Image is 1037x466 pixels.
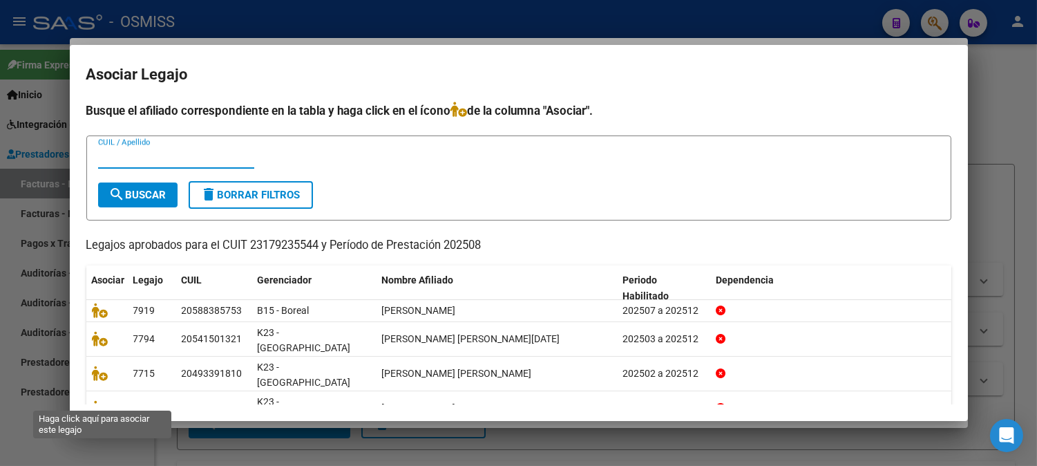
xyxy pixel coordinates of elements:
[377,265,618,311] datatable-header-cell: Nombre Afiliado
[133,274,164,286] span: Legajo
[622,274,669,301] span: Periodo Habilitado
[182,366,242,382] div: 20493391810
[382,305,456,316] span: QUEVEDO OYOLA THIAN EMIR
[109,189,167,201] span: Buscar
[182,303,242,319] div: 20588385753
[622,400,705,416] div: 202502 a 202512
[252,265,377,311] datatable-header-cell: Gerenciador
[622,303,705,319] div: 202507 a 202512
[258,396,351,423] span: K23 - [GEOGRAPHIC_DATA]
[92,274,125,286] span: Asociar
[710,265,951,311] datatable-header-cell: Dependencia
[86,62,951,88] h2: Asociar Legajo
[133,368,155,379] span: 7715
[86,237,951,254] p: Legajos aprobados para el CUIT 23179235544 y Período de Prestación 202508
[382,274,454,286] span: Nombre Afiliado
[258,362,351,389] span: K23 - [GEOGRAPHIC_DATA]
[182,331,242,347] div: 20541501321
[109,186,126,203] mat-icon: search
[622,331,705,347] div: 202503 a 202512
[382,402,456,413] span: MORALES MAXIMO WALTER
[716,274,774,286] span: Dependencia
[133,305,155,316] span: 7919
[189,181,313,209] button: Borrar Filtros
[182,400,242,416] div: 23520690549
[86,265,128,311] datatable-header-cell: Asociar
[382,333,560,344] span: FLORES CARRIZO ZOE NOEL
[382,368,532,379] span: RAMOS THIAGO GERARDO NICOLAS
[990,419,1023,452] div: Open Intercom Messenger
[258,305,310,316] span: B15 - Boreal
[86,102,951,120] h4: Busque el afiliado correspondiente en la tabla y haga click en el ícono de la columna "Asociar".
[128,265,176,311] datatable-header-cell: Legajo
[201,189,301,201] span: Borrar Filtros
[617,265,710,311] datatable-header-cell: Periodo Habilitado
[622,366,705,382] div: 202502 a 202512
[98,183,178,207] button: Buscar
[201,186,218,203] mat-icon: delete
[182,274,202,286] span: CUIL
[176,265,252,311] datatable-header-cell: CUIL
[258,274,312,286] span: Gerenciador
[133,402,155,413] span: 7714
[133,333,155,344] span: 7794
[258,327,351,354] span: K23 - [GEOGRAPHIC_DATA]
